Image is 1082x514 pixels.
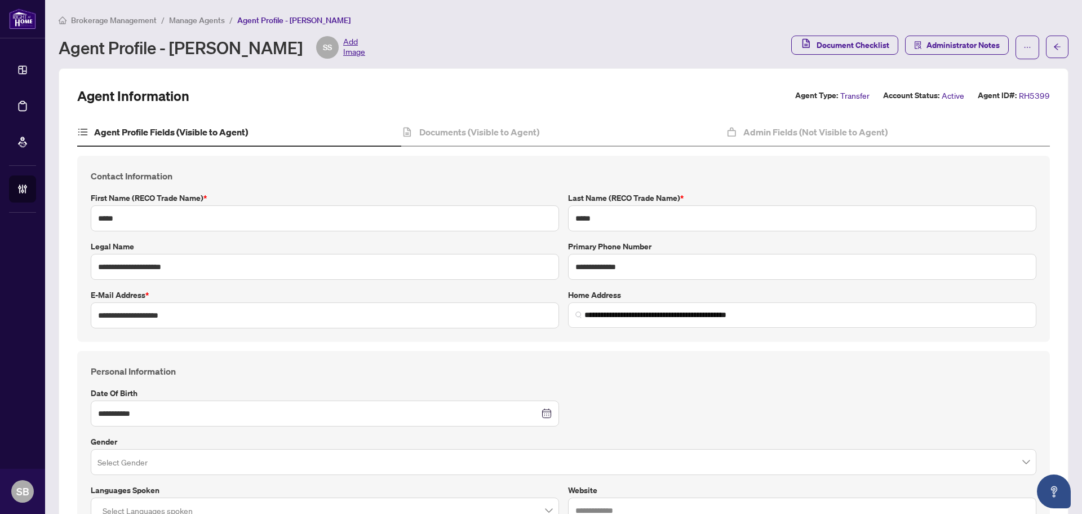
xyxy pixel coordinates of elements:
[1053,43,1061,51] span: arrow-left
[568,240,1036,253] label: Primary Phone Number
[161,14,165,27] li: /
[77,87,189,105] h2: Agent Information
[323,41,332,54] span: SS
[942,89,964,102] span: Active
[743,125,888,139] h4: Admin Fields (Not Visible to Agent)
[229,14,233,27] li: /
[71,15,157,25] span: Brokerage Management
[91,169,1036,183] h4: Contact Information
[91,240,559,253] label: Legal Name
[817,36,889,54] span: Document Checklist
[1019,89,1050,102] span: RH5399
[978,89,1017,102] label: Agent ID#:
[91,289,559,301] label: E-mail Address
[568,192,1036,204] label: Last Name (RECO Trade Name)
[59,16,66,24] span: home
[9,8,36,29] img: logo
[914,41,922,49] span: solution
[343,36,365,59] span: Add Image
[419,125,539,139] h4: Documents (Visible to Agent)
[59,36,365,59] div: Agent Profile - [PERSON_NAME]
[237,15,351,25] span: Agent Profile - [PERSON_NAME]
[905,36,1009,55] button: Administrator Notes
[840,89,870,102] span: Transfer
[1037,475,1071,508] button: Open asap
[926,36,1000,54] span: Administrator Notes
[91,484,559,497] label: Languages spoken
[795,89,838,102] label: Agent Type:
[568,484,1036,497] label: Website
[169,15,225,25] span: Manage Agents
[91,436,1036,448] label: Gender
[94,125,248,139] h4: Agent Profile Fields (Visible to Agent)
[1023,43,1031,51] span: ellipsis
[883,89,939,102] label: Account Status:
[91,364,1036,378] h4: Personal Information
[791,36,898,55] button: Document Checklist
[91,387,559,399] label: Date of Birth
[91,192,559,204] label: First Name (RECO Trade Name)
[568,289,1036,301] label: Home Address
[575,311,582,318] img: search_icon
[16,484,29,499] span: SB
